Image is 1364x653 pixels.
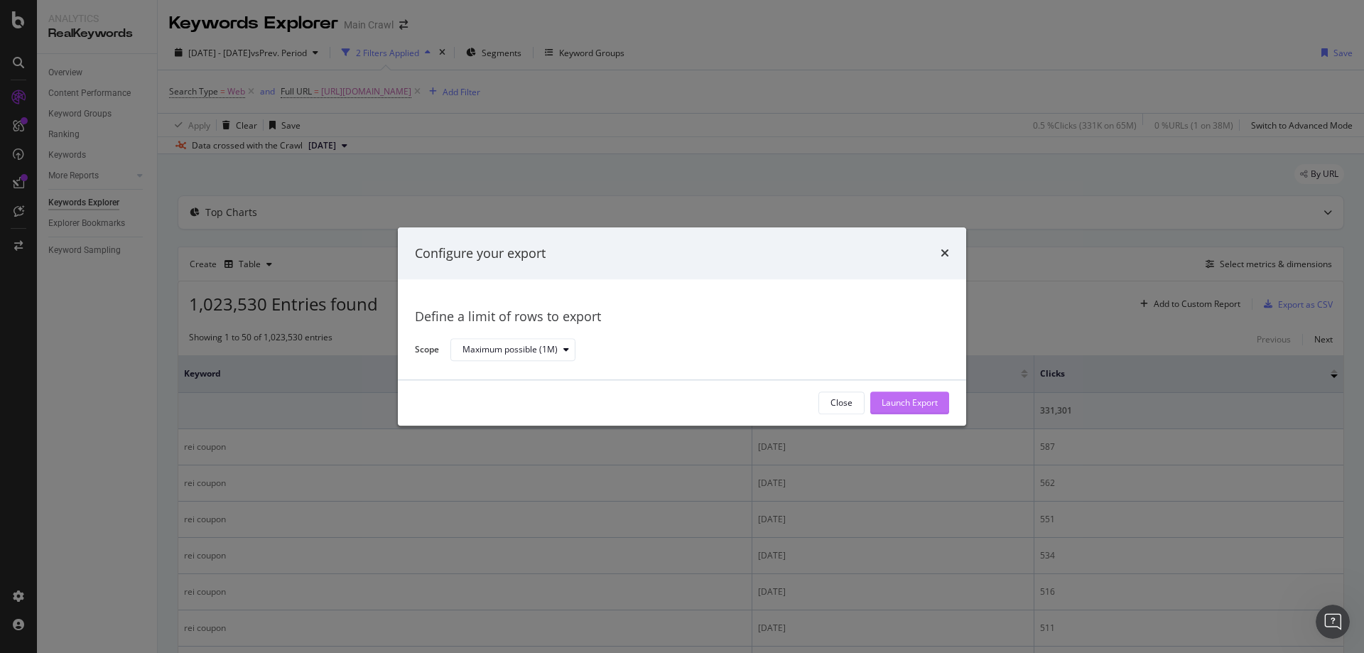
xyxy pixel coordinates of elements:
div: Configure your export [415,244,546,263]
button: Launch Export [870,392,949,414]
button: Close [818,392,865,414]
div: times [941,244,949,263]
button: Maximum possible (1M) [450,339,575,362]
div: Define a limit of rows to export [415,308,949,327]
label: Scope [415,343,439,359]
div: Maximum possible (1M) [462,346,558,355]
div: Launch Export [882,397,938,409]
iframe: Intercom live chat [1316,605,1350,639]
div: modal [398,227,966,426]
div: Close [830,397,852,409]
